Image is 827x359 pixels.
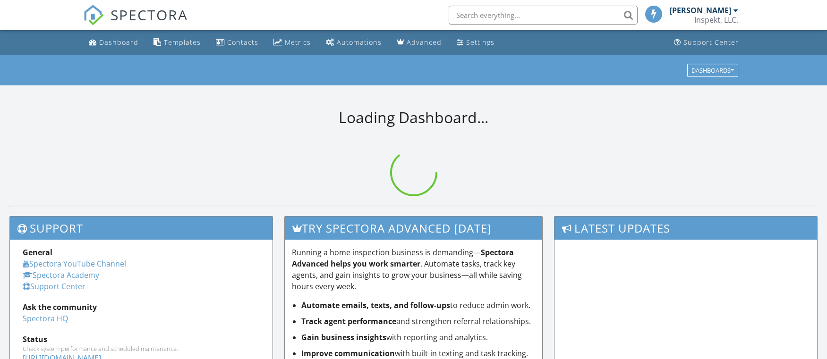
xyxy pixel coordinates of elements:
[292,247,535,292] p: Running a home inspection business is demanding— . Automate tasks, track key agents, and gain ins...
[83,13,188,33] a: SPECTORA
[687,64,738,77] button: Dashboards
[683,38,739,47] div: Support Center
[393,34,445,51] a: Advanced
[99,38,138,47] div: Dashboard
[694,15,738,25] div: Inspekt, LLC.
[301,316,535,327] li: and strengthen referral relationships.
[554,217,817,240] h3: Latest Updates
[670,6,731,15] div: [PERSON_NAME]
[23,247,52,258] strong: General
[23,313,68,324] a: Spectora HQ
[301,332,386,342] strong: Gain business insights
[337,38,382,47] div: Automations
[150,34,205,51] a: Templates
[301,316,396,326] strong: Track agent performance
[227,38,258,47] div: Contacts
[453,34,498,51] a: Settings
[85,34,142,51] a: Dashboard
[322,34,385,51] a: Automations (Basic)
[449,6,638,25] input: Search everything...
[164,38,201,47] div: Templates
[83,5,104,25] img: The Best Home Inspection Software - Spectora
[23,259,126,269] a: Spectora YouTube Channel
[285,217,542,240] h3: Try spectora advanced [DATE]
[407,38,442,47] div: Advanced
[10,217,273,240] h3: Support
[301,348,535,359] li: with built-in texting and task tracking.
[23,301,260,313] div: Ask the community
[466,38,494,47] div: Settings
[23,270,99,280] a: Spectora Academy
[23,334,260,345] div: Status
[292,247,514,269] strong: Spectora Advanced helps you work smarter
[111,5,188,25] span: SPECTORA
[212,34,262,51] a: Contacts
[691,67,734,74] div: Dashboards
[23,281,85,292] a: Support Center
[301,300,450,310] strong: Automate emails, texts, and follow-ups
[301,300,535,311] li: to reduce admin work.
[670,34,742,51] a: Support Center
[301,348,395,359] strong: Improve communication
[270,34,315,51] a: Metrics
[285,38,311,47] div: Metrics
[23,345,260,352] div: Check system performance and scheduled maintenance.
[301,332,535,343] li: with reporting and analytics.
